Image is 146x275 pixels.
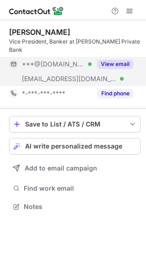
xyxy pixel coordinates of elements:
[9,5,64,16] img: ContactOut v5.3.10
[9,38,141,54] div: Vice President, Banker at [PERSON_NAME] Private Bank
[24,184,137,192] span: Find work email
[22,75,117,83] span: [EMAIL_ADDRESS][DOMAIN_NAME]
[9,116,141,132] button: save-profile-one-click
[9,182,141,195] button: Find work email
[25,143,122,150] span: AI write personalized message
[22,60,85,68] span: ***@[DOMAIN_NAME]
[97,60,133,69] button: Reveal Button
[24,203,137,211] span: Notes
[25,121,125,128] div: Save to List / ATS / CRM
[9,200,141,213] button: Notes
[97,89,133,98] button: Reveal Button
[9,138,141,154] button: AI write personalized message
[9,160,141,176] button: Add to email campaign
[25,165,97,172] span: Add to email campaign
[9,27,70,37] div: [PERSON_NAME]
